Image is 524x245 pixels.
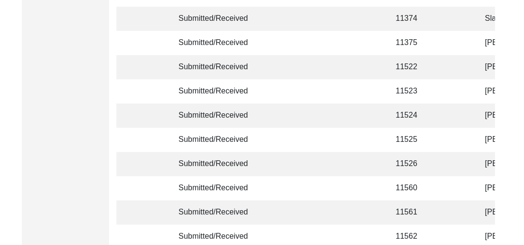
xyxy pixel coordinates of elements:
[390,55,433,79] td: 11522
[173,79,260,104] td: Submitted/Received
[390,104,433,128] td: 11524
[390,128,433,152] td: 11525
[173,152,260,176] td: Submitted/Received
[390,176,433,200] td: 11560
[173,7,260,31] td: Submitted/Received
[390,152,433,176] td: 11526
[173,104,260,128] td: Submitted/Received
[173,128,260,152] td: Submitted/Received
[390,79,433,104] td: 11523
[390,200,433,225] td: 11561
[390,31,433,55] td: 11375
[173,31,260,55] td: Submitted/Received
[173,200,260,225] td: Submitted/Received
[390,7,433,31] td: 11374
[173,55,260,79] td: Submitted/Received
[173,176,260,200] td: Submitted/Received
